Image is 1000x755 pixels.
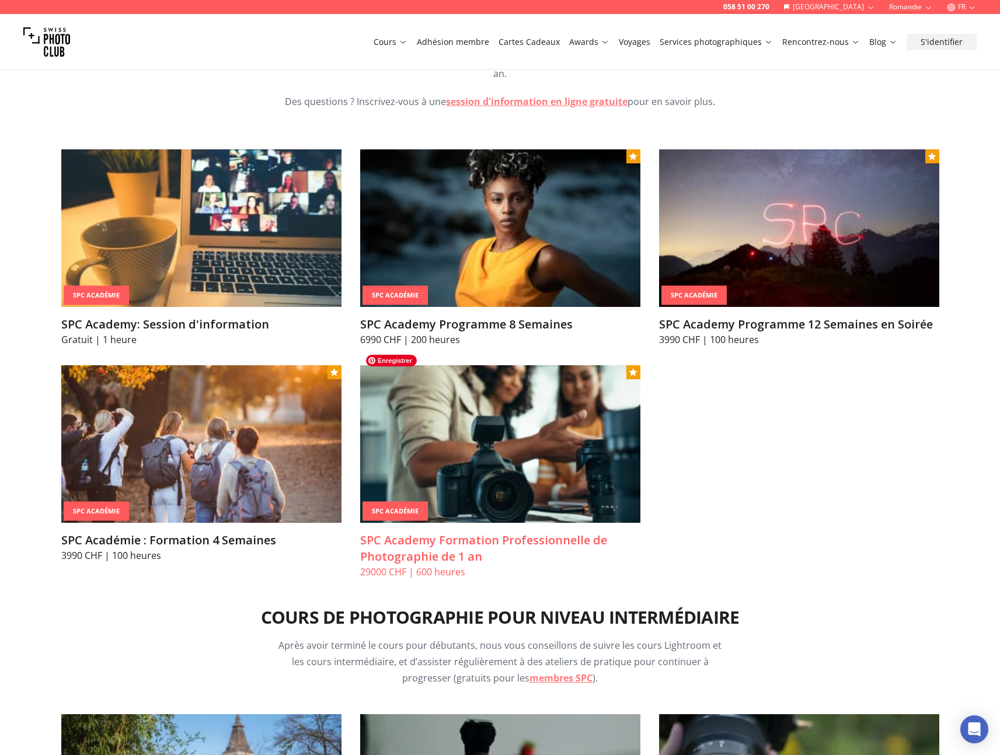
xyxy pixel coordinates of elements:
[360,565,640,579] p: 29000 CHF | 600 heures
[61,333,342,347] p: Gratuit | 1 heure
[494,34,565,50] button: Cartes Cadeaux
[660,36,773,48] a: Services photographiques
[960,715,988,743] div: Open Intercom Messenger
[374,36,407,48] a: Cours
[659,333,939,347] p: 3990 CHF | 100 heures
[778,34,865,50] button: Rencontrez-nous
[64,286,129,305] div: SPC Académie
[61,149,342,347] a: SPC Academy: Session d'informationSPC AcadémieSPC Academy: Session d'informationGratuit | 1 heure
[23,19,70,65] img: Swiss photo club
[61,548,342,562] p: 3990 CHF | 100 heures
[363,286,428,305] div: SPC Académie
[865,34,902,50] button: Blog
[659,316,939,333] h3: SPC Academy Programme 12 Semaines en Soirée
[659,149,939,307] img: SPC Academy Programme 12 Semaines en Soirée
[360,149,640,347] a: SPC Academy Programme 8 SemainesSPC AcadémieSPC Academy Programme 8 Semaines6990 CHF | 200 heures
[360,365,640,579] a: SPC Academy Formation Professionnelle de Photographie de 1 anSPC AcadémieSPC Academy Formation Pr...
[655,34,778,50] button: Services photographiques
[619,36,650,48] a: Voyages
[360,532,640,565] h3: SPC Academy Formation Professionnelle de Photographie de 1 an
[723,2,769,12] a: 058 51 00 270
[659,149,939,347] a: SPC Academy Programme 12 Semaines en SoiréeSPC AcadémieSPC Academy Programme 12 Semaines en Soiré...
[363,502,428,521] div: SPC Académie
[360,333,640,347] p: 6990 CHF | 200 heures
[278,639,722,684] span: Après avoir terminé le cours pour débutants, nous vous conseillons de suivre les cours Lightroom ...
[499,36,560,48] a: Cartes Cadeaux
[569,36,609,48] a: Awards
[565,34,614,50] button: Awards
[261,607,740,628] h2: Cours de Photographie pour Niveau Intermédiaire
[907,34,977,50] button: S'identifier
[614,34,655,50] button: Voyages
[869,36,897,48] a: Blog
[276,93,724,110] p: Des questions ? Inscrivez-vous à une pour en savoir plus.
[369,34,412,50] button: Cours
[61,365,342,523] img: SPC Académie : Formation 4 Semaines
[360,365,640,523] img: SPC Academy Formation Professionnelle de Photographie de 1 an
[61,532,342,548] h3: SPC Académie : Formation 4 Semaines
[529,672,593,684] a: membres SPC
[417,36,489,48] a: Adhésion membre
[446,95,628,108] a: session d'information en ligne gratuite
[360,149,640,307] img: SPC Academy Programme 8 Semaines
[360,316,640,333] h3: SPC Academy Programme 8 Semaines
[661,286,727,305] div: SPC Académie
[366,355,417,366] span: Enregistrer
[782,36,860,48] a: Rencontrez-nous
[64,502,129,521] div: SPC Académie
[61,149,342,307] img: SPC Academy: Session d'information
[61,365,342,562] a: SPC Académie : Formation 4 SemainesSPC AcadémieSPC Académie : Formation 4 Semaines3990 CHF | 100 ...
[61,316,342,333] h3: SPC Academy: Session d'information
[412,34,494,50] button: Adhésion membre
